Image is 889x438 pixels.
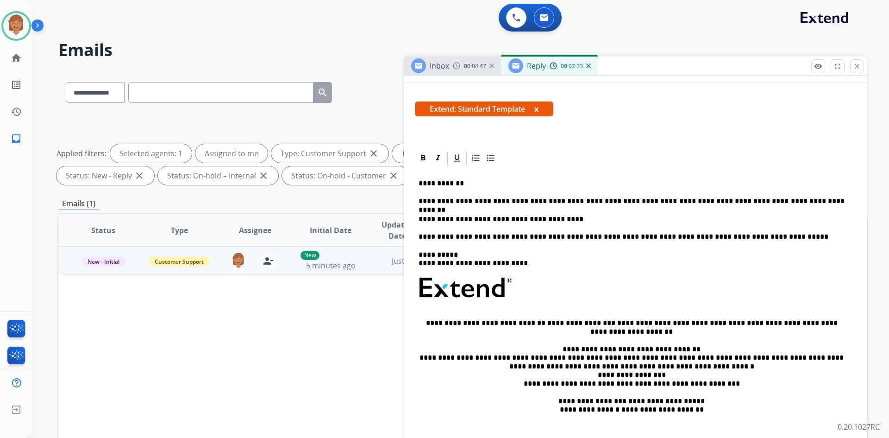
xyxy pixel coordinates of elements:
[110,144,192,163] div: Selected agents: 1
[301,251,319,260] p: New
[484,151,498,165] div: Bullet List
[91,225,115,236] span: Status
[195,144,268,163] div: Assigned to me
[376,219,419,241] span: Updated Date
[58,41,867,59] h2: Emails
[853,62,861,70] mat-icon: close
[306,260,356,271] span: 5 minutes ago
[561,63,583,70] span: 00:02:23
[11,106,22,117] mat-icon: history
[158,166,278,185] div: Status: On-hold – Internal
[392,256,421,266] span: Just now
[317,87,328,98] mat-icon: search
[392,144,513,163] div: Type: Shipping Protection
[464,63,486,70] span: 00:04:47
[171,225,188,236] span: Type
[415,102,553,116] span: Extend: Standard Template
[56,166,154,185] div: Status: New - Reply
[388,170,399,181] mat-icon: close
[430,61,449,71] span: Inbox
[229,252,248,271] img: agent-avatar
[3,13,29,39] img: avatar
[431,151,445,165] div: Italic
[258,170,269,181] mat-icon: close
[469,151,483,165] div: Ordered List
[368,148,379,159] mat-icon: close
[149,257,209,267] span: Customer Support
[534,103,538,114] button: x
[450,151,464,165] div: Underline
[282,166,408,185] div: Status: On-hold - Customer
[833,62,842,70] mat-icon: fullscreen
[58,198,99,209] p: Emails (1)
[11,52,22,63] mat-icon: home
[11,79,22,90] mat-icon: list_alt
[416,151,430,165] div: Bold
[527,61,546,71] span: Reply
[11,133,22,144] mat-icon: inbox
[56,148,106,159] p: Applied filters:
[271,144,388,163] div: Type: Customer Support
[239,225,271,236] span: Assignee
[134,170,145,181] mat-icon: close
[838,421,880,432] p: 0.20.1027RC
[82,257,125,267] span: New - Initial
[263,255,274,267] mat-icon: person_remove
[310,225,351,236] span: Initial Date
[814,62,822,70] mat-icon: remove_red_eye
